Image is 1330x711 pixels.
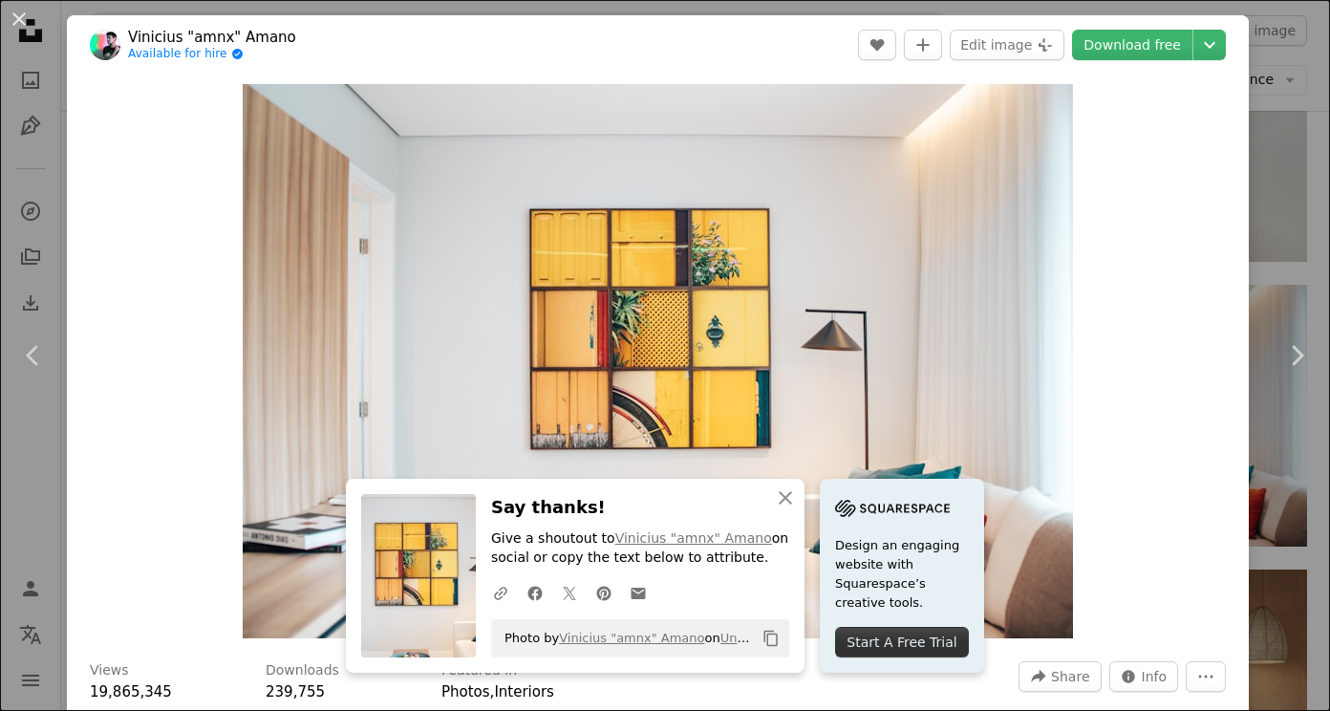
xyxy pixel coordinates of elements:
h3: Views [90,661,129,680]
a: Photos [441,683,490,700]
a: Vinicius "amnx" Amano [615,530,772,546]
a: Unsplash [720,631,777,645]
a: Next [1263,264,1330,447]
span: Design an engaging website with Squarespace’s creative tools. [835,536,969,613]
button: Edit image [950,30,1064,60]
p: Give a shoutout to on social or copy the text below to attribute. [491,529,789,568]
img: file-1705255347840-230a6ab5bca9image [835,494,950,523]
span: Share [1051,662,1089,691]
a: Design an engaging website with Squarespace’s creative tools.Start A Free Trial [820,479,984,673]
a: Vinicius "amnx" Amano [128,28,296,47]
a: Share on Twitter [552,573,587,612]
a: Available for hire [128,47,296,62]
span: 19,865,345 [90,683,172,700]
img: Go to Vinicius "amnx" Amano's profile [90,30,120,60]
h3: Downloads [266,661,339,680]
button: Add to Collection [904,30,942,60]
a: Share on Facebook [518,573,552,612]
a: Interiors [494,683,554,700]
a: Vinicius "amnx" Amano [559,631,704,645]
div: Start A Free Trial [835,627,969,657]
h3: Say thanks! [491,494,789,522]
span: Photo by on [495,623,755,654]
img: white sofa with throw pillows [243,84,1073,638]
a: Download free [1072,30,1192,60]
button: Stats about this image [1109,661,1179,692]
span: , [490,683,495,700]
button: Like [858,30,896,60]
button: Choose download size [1193,30,1226,60]
button: Zoom in on this image [243,84,1073,638]
button: Copy to clipboard [755,622,787,655]
button: More Actions [1186,661,1226,692]
span: Info [1142,662,1168,691]
a: Share over email [621,573,655,612]
button: Share this image [1019,661,1101,692]
a: Share on Pinterest [587,573,621,612]
span: 239,755 [266,683,325,700]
